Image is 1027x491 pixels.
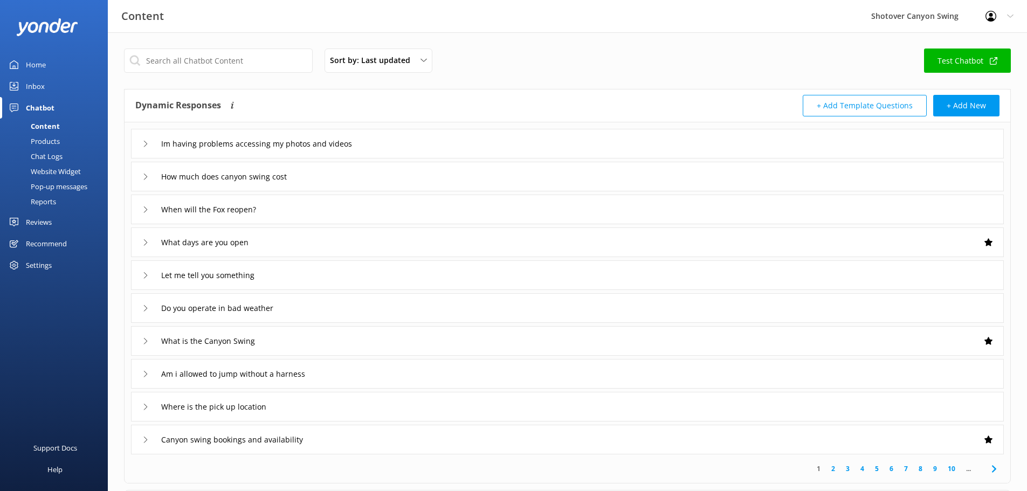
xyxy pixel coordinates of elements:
[884,464,899,474] a: 6
[33,437,77,459] div: Support Docs
[6,119,60,134] div: Content
[6,164,108,179] a: Website Widget
[26,75,45,97] div: Inbox
[803,95,927,116] button: + Add Template Questions
[6,194,108,209] a: Reports
[942,464,961,474] a: 10
[26,54,46,75] div: Home
[6,149,63,164] div: Chat Logs
[26,254,52,276] div: Settings
[6,134,60,149] div: Products
[924,49,1011,73] a: Test Chatbot
[330,54,417,66] span: Sort by: Last updated
[826,464,840,474] a: 2
[16,18,78,36] img: yonder-white-logo.png
[6,179,87,194] div: Pop-up messages
[870,464,884,474] a: 5
[26,211,52,233] div: Reviews
[6,179,108,194] a: Pop-up messages
[26,233,67,254] div: Recommend
[811,464,826,474] a: 1
[6,119,108,134] a: Content
[840,464,855,474] a: 3
[121,8,164,25] h3: Content
[6,164,81,179] div: Website Widget
[961,464,976,474] span: ...
[6,194,56,209] div: Reports
[928,464,942,474] a: 9
[899,464,913,474] a: 7
[6,149,108,164] a: Chat Logs
[135,95,221,116] h4: Dynamic Responses
[124,49,313,73] input: Search all Chatbot Content
[855,464,870,474] a: 4
[6,134,108,149] a: Products
[26,97,54,119] div: Chatbot
[913,464,928,474] a: 8
[933,95,1000,116] button: + Add New
[47,459,63,480] div: Help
